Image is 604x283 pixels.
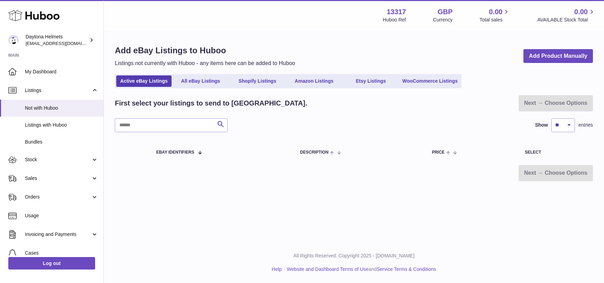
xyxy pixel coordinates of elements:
a: Active eBay Listings [116,75,172,87]
a: Service Terms & Conditions [377,266,436,272]
span: Usage [25,212,98,219]
span: My Dashboard [25,69,98,75]
span: entries [578,122,593,128]
strong: GBP [438,7,452,17]
div: Huboo Ref [383,17,406,23]
li: and [284,266,436,273]
h1: Add eBay Listings to Huboo [115,45,295,56]
span: Stock [25,156,91,163]
span: 0.00 [489,7,503,17]
a: Help [272,266,282,272]
span: Description [300,150,328,155]
a: Shopify Listings [230,75,285,87]
p: All Rights Reserved. Copyright 2025 - [DOMAIN_NAME] [109,253,598,259]
span: Sales [25,175,91,182]
span: Not with Huboo [25,105,98,111]
a: WooCommerce Listings [400,75,460,87]
a: 0.00 Total sales [479,7,510,23]
a: Website and Dashboard Terms of Use [287,266,368,272]
a: 0.00 AVAILABLE Stock Total [537,7,596,23]
span: Total sales [479,17,510,23]
span: Orders [25,194,91,200]
span: Listings with Huboo [25,122,98,128]
strong: 13317 [387,7,406,17]
div: Currency [433,17,453,23]
label: Show [535,122,548,128]
span: Cases [25,250,98,256]
h2: First select your listings to send to [GEOGRAPHIC_DATA]. [115,99,307,108]
a: Etsy Listings [343,75,399,87]
img: internalAdmin-13317@internal.huboo.com [8,35,19,45]
div: Daytona Helmets [26,34,88,47]
span: Price [432,150,445,155]
span: [EMAIL_ADDRESS][DOMAIN_NAME] [26,40,102,46]
span: Bundles [25,139,98,145]
a: Amazon Listings [286,75,342,87]
span: Invoicing and Payments [25,231,91,238]
a: Add Product Manually [523,49,593,63]
span: 0.00 [574,7,588,17]
div: Select [525,150,586,155]
a: All eBay Listings [173,75,228,87]
span: AVAILABLE Stock Total [537,17,596,23]
p: Listings not currently with Huboo - any items here can be added to Huboo [115,60,295,67]
a: Log out [8,257,95,270]
span: Listings [25,87,91,94]
span: eBay Identifiers [156,150,194,155]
